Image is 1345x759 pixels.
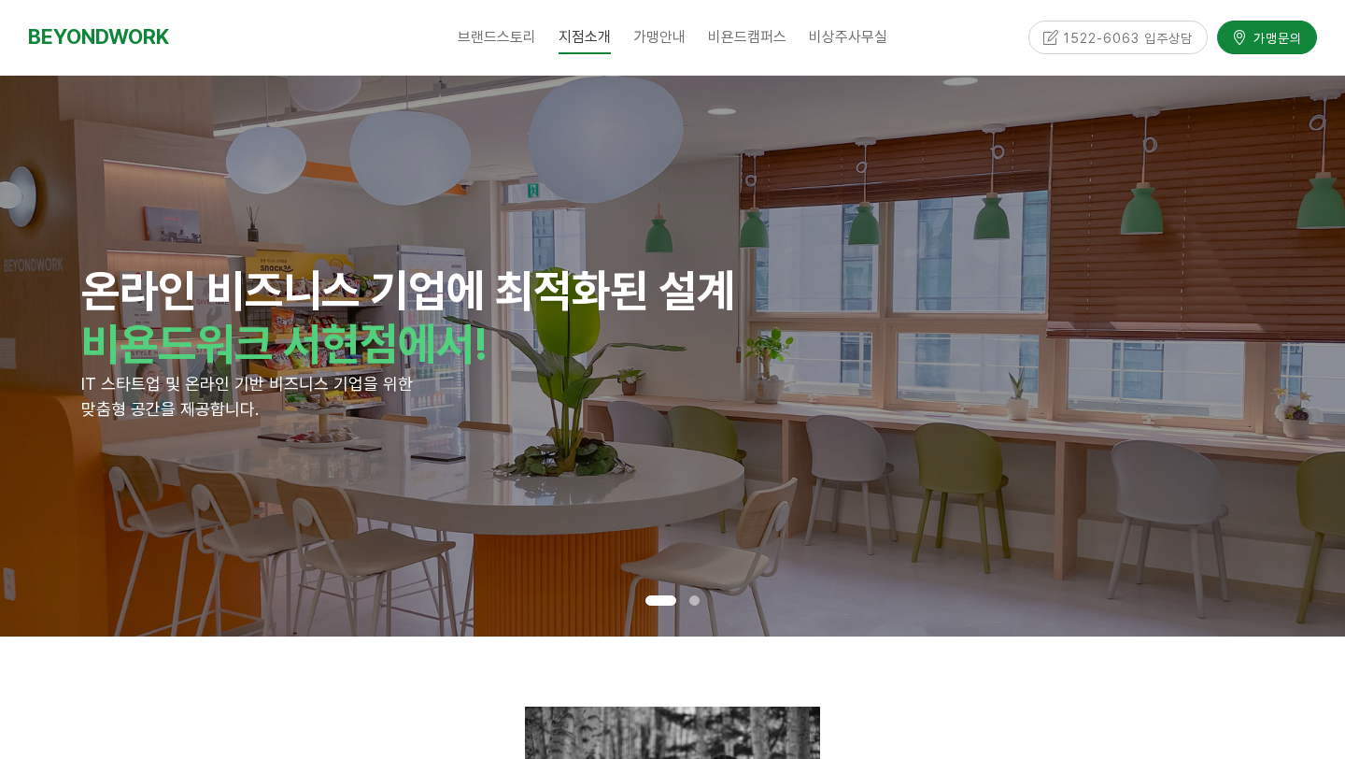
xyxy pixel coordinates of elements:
[458,28,536,46] span: 브랜드스토리
[81,264,735,318] strong: 온라인 비즈니스 기업에 최적화된 설계
[809,28,887,46] span: 비상주사무실
[547,14,622,61] a: 지점소개
[708,28,786,46] span: 비욘드캠퍼스
[633,28,686,46] span: 가맹안내
[1248,28,1302,47] span: 가맹문의
[798,14,899,61] a: 비상주사무실
[446,14,547,61] a: 브랜드스토리
[1217,21,1317,53] a: 가맹문의
[81,374,413,394] span: IT 스타트업 및 온라인 기반 비즈니스 기업을 위한
[559,21,611,54] span: 지점소개
[81,399,259,419] span: 맞춤형 공간을 제공합니다.
[622,14,697,61] a: 가맹안내
[697,14,798,61] a: 비욘드캠퍼스
[28,20,169,54] a: BEYONDWORK
[81,317,488,371] strong: 비욘드워크 서현점에서!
